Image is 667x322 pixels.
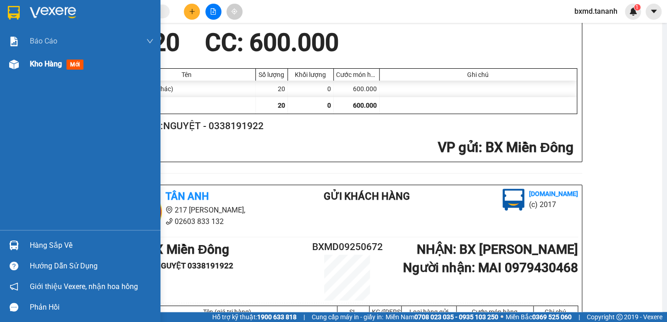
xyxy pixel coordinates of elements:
[650,7,658,16] span: caret-down
[118,138,573,157] h2: : BX Miền Đông
[634,4,640,11] sup: 1
[5,51,11,57] span: environment
[165,191,209,202] b: Tân Anh
[9,60,19,69] img: warehouse-icon
[402,260,578,275] b: Người nhận : MAI 0979430468
[8,6,20,20] img: logo-vxr
[386,312,498,322] span: Miền Nam
[459,308,531,316] div: Cước món hàng
[616,314,623,320] span: copyright
[117,261,233,270] b: Người gửi : NGUYỆT 0338191922
[645,4,661,20] button: caret-down
[414,313,498,321] strong: 0708 023 035 - 0935 103 250
[529,199,578,210] li: (c) 2017
[278,102,285,109] span: 20
[579,312,580,322] span: |
[30,239,154,252] div: Hàng sắp về
[118,119,573,134] h2: Người gửi: NGUYỆT - 0338191922
[117,204,287,216] li: 217 [PERSON_NAME],
[212,312,297,322] span: Hỗ trợ kỹ thuật:
[9,240,19,250] img: warehouse-icon
[334,81,380,97] div: 600.000
[256,81,288,97] div: 20
[382,71,574,78] div: Ghi chú
[66,60,83,70] span: mới
[9,37,19,46] img: solution-icon
[165,206,173,213] span: environment
[324,191,409,202] b: Gửi khách hàng
[30,259,154,273] div: Hướng dẫn sử dụng
[416,242,578,257] b: NHẬN : BX [PERSON_NAME]
[529,190,578,197] b: [DOMAIN_NAME]
[30,35,57,47] span: Báo cáo
[184,4,200,20] button: plus
[205,4,221,20] button: file-add
[372,308,399,316] div: KG/[PERSON_NAME]
[117,242,229,257] b: GỬI : BX Miền Đông
[312,312,383,322] span: Cung cấp máy in - giấy in:
[290,71,331,78] div: Khối lượng
[10,262,18,270] span: question-circle
[438,139,479,155] span: VP gửi
[258,71,285,78] div: Số lượng
[152,28,180,57] span: 20
[532,313,572,321] strong: 0369 525 060
[5,5,37,37] img: logo.jpg
[288,81,334,97] div: 0
[30,300,154,314] div: Phản hồi
[327,102,331,109] span: 0
[635,4,639,11] span: 1
[63,61,70,67] span: environment
[336,71,377,78] div: Cước món hàng
[303,312,305,322] span: |
[5,5,133,22] li: Tân Anh
[63,39,122,59] li: VP BX [PERSON_NAME]
[121,71,253,78] div: Tên
[30,281,138,292] span: Giới thiệu Vexere, nhận hoa hồng
[5,39,63,49] li: VP BX Miền Đông
[71,60,120,68] b: [PERSON_NAME]
[165,218,173,225] span: phone
[120,308,335,316] div: Tên (giá trị hàng)
[502,189,524,211] img: logo.jpg
[309,240,386,255] h2: BXMD09250672
[30,60,62,68] span: Kho hàng
[536,308,575,316] div: Ghi chú
[340,308,367,316] div: SL
[257,313,297,321] strong: 1900 633 818
[506,312,572,322] span: Miền Bắc
[10,303,18,311] span: message
[567,5,625,17] span: bxmd.tananh
[117,216,287,227] li: 02603 833 132
[629,7,637,16] img: icon-new-feature
[353,102,377,109] span: 600.000
[231,8,237,15] span: aim
[210,8,216,15] span: file-add
[501,315,503,319] span: ⚪️
[10,282,18,291] span: notification
[226,4,243,20] button: aim
[5,50,55,68] b: Dãy 3 A6 trong BXMĐ cũ
[404,308,454,316] div: Loại hàng gửi
[199,29,344,56] div: CC : 600.000
[118,81,256,97] div: 20T G NHỎ (Khác)
[146,38,154,45] span: down
[189,8,195,15] span: plus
